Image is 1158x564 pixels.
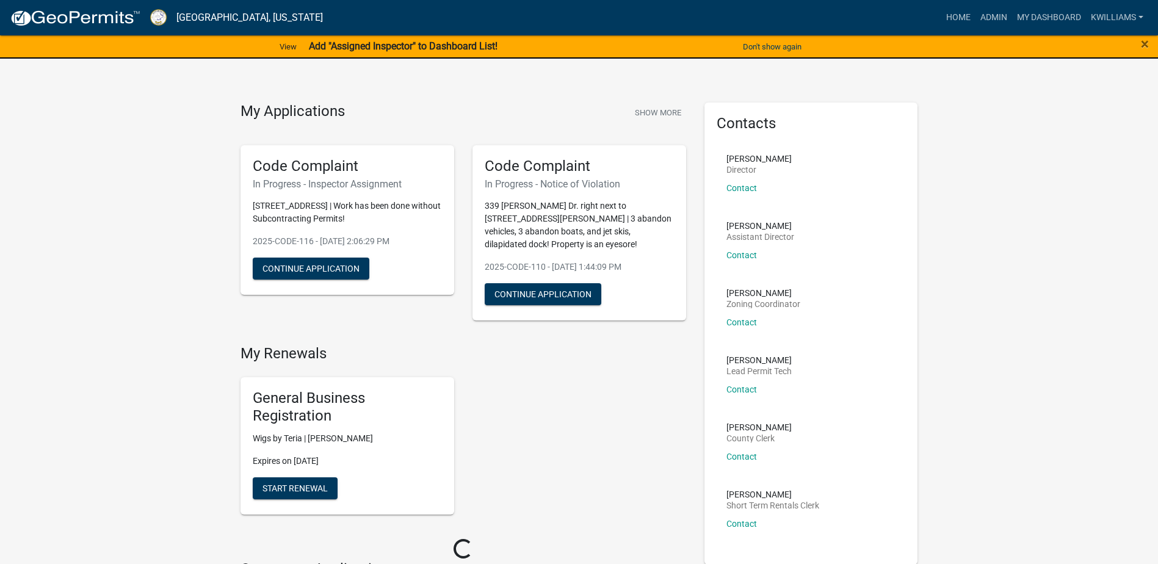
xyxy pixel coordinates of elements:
[241,345,686,524] wm-registration-list-section: My Renewals
[726,452,757,461] a: Contact
[262,483,328,493] span: Start Renewal
[726,367,792,375] p: Lead Permit Tech
[630,103,686,123] button: Show More
[1012,6,1086,29] a: My Dashboard
[726,250,757,260] a: Contact
[941,6,975,29] a: Home
[726,385,757,394] a: Contact
[726,317,757,327] a: Contact
[253,455,442,468] p: Expires on [DATE]
[176,7,323,28] a: [GEOGRAPHIC_DATA], [US_STATE]
[253,477,338,499] button: Start Renewal
[241,103,345,121] h4: My Applications
[253,235,442,248] p: 2025-CODE-116 - [DATE] 2:06:29 PM
[485,157,674,175] h5: Code Complaint
[726,183,757,193] a: Contact
[726,300,800,308] p: Zoning Coordinator
[726,501,819,510] p: Short Term Rentals Clerk
[275,37,302,57] a: View
[253,258,369,280] button: Continue Application
[726,423,792,432] p: [PERSON_NAME]
[485,178,674,190] h6: In Progress - Notice of Violation
[1141,35,1149,52] span: ×
[1086,6,1148,29] a: kwilliams
[726,165,792,174] p: Director
[485,200,674,251] p: 339 [PERSON_NAME] Dr. right next to [STREET_ADDRESS][PERSON_NAME] | 3 abandon vehicles, 3 abandon...
[1141,37,1149,51] button: Close
[726,434,792,443] p: County Clerk
[309,40,498,52] strong: Add "Assigned Inspector" to Dashboard List!
[726,519,757,529] a: Contact
[726,490,819,499] p: [PERSON_NAME]
[726,222,794,230] p: [PERSON_NAME]
[253,157,442,175] h5: Code Complaint
[253,432,442,445] p: Wigs by Teria | [PERSON_NAME]
[717,115,906,132] h5: Contacts
[253,389,442,425] h5: General Business Registration
[485,261,674,273] p: 2025-CODE-110 - [DATE] 1:44:09 PM
[726,233,794,241] p: Assistant Director
[150,9,167,26] img: Putnam County, Georgia
[241,345,686,363] h4: My Renewals
[738,37,806,57] button: Don't show again
[726,154,792,163] p: [PERSON_NAME]
[726,289,800,297] p: [PERSON_NAME]
[485,283,601,305] button: Continue Application
[253,178,442,190] h6: In Progress - Inspector Assignment
[726,356,792,364] p: [PERSON_NAME]
[253,200,442,225] p: [STREET_ADDRESS] | Work has been done without Subcontracting Permits!
[975,6,1012,29] a: Admin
